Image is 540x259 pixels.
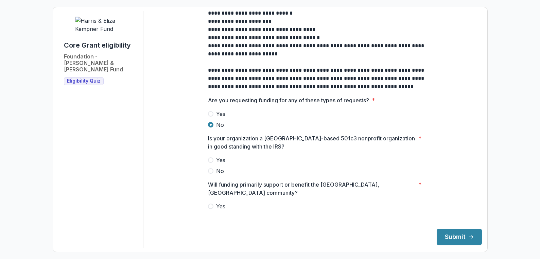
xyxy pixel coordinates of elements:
[75,17,126,33] img: Harris & Eliza Kempner Fund
[208,134,416,151] p: Is your organization a [GEOGRAPHIC_DATA]-based 501c3 nonprofit organization in good standing with...
[216,121,224,129] span: No
[64,53,138,73] h2: Foundation - [PERSON_NAME] & [PERSON_NAME] Fund
[216,110,225,118] span: Yes
[67,78,101,84] span: Eligibility Quiz
[437,229,482,245] button: Submit
[216,156,225,164] span: Yes
[64,41,131,49] h1: Core Grant eligibility
[208,180,416,197] p: Will funding primarily support or benefit the [GEOGRAPHIC_DATA], [GEOGRAPHIC_DATA] community?
[208,96,369,104] p: Are you requesting funding for any of these types of requests?
[216,202,225,210] span: Yes
[216,167,224,175] span: No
